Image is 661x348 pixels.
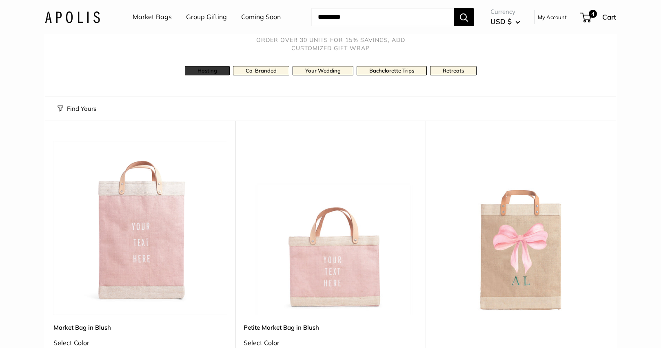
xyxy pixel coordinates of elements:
input: Search... [311,8,454,26]
a: description_Our first ever Blush CollectionPetite Market Bag in Blush [244,141,417,315]
img: Market Bag in Natural with Rose Bow by Amy Logsdon [434,141,608,315]
a: Co-Branded [233,66,289,75]
span: 4 [589,10,597,18]
a: 4 Cart [581,11,616,24]
a: Coming Soon [241,11,281,23]
button: Find Yours [58,103,96,115]
a: Market Bag in Natural with Rose Bow by Amy LogsdonMarket Bag in Natural with Rose Bow by Amy Logsdon [434,141,608,315]
span: Currency [490,6,520,18]
a: description_Our first Blush Market BagMarket Bag in Blush [53,141,227,315]
a: Retreats [430,66,477,75]
a: Market Bag in Blush [53,323,227,332]
span: Cart [602,13,616,21]
a: Market Bags [133,11,172,23]
a: Group Gifting [186,11,227,23]
a: Bachelorette Trips [357,66,427,75]
img: description_Our first ever Blush Collection [244,141,417,315]
a: Hosting [185,66,230,75]
a: My Account [538,12,567,22]
h5: Order over 30 units for 15% savings, add customized gift wrap [249,36,412,52]
button: USD $ [490,15,520,28]
button: Search [454,8,474,26]
img: description_Our first Blush Market Bag [53,141,227,315]
a: Your Wedding [293,66,353,75]
img: Apolis [45,11,100,23]
a: Petite Market Bag in Blush [244,323,417,332]
span: USD $ [490,17,512,26]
